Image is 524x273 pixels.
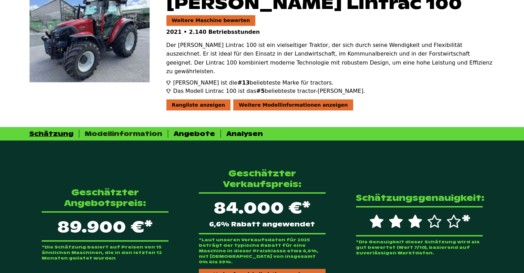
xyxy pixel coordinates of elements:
div: Schätzung [29,130,73,138]
div: Modellinformation [85,130,162,138]
p: Geschätzter Angebotspreis: [42,187,168,208]
span: #5 [256,88,265,94]
span: Das Modell Lintrac 100 ist das beliebteste tractor-[PERSON_NAME]. [173,87,365,95]
a: Weitere Maschine bewerten [166,15,256,26]
div: Analysen [226,130,263,138]
p: 89.900 €* [42,211,168,242]
p: *Die Genauigkeit dieser Schätzung wird als gut bewertet (Wert 7/10), basierend auf zuverlässigen ... [356,239,483,256]
span: 6,6% Rabatt angewendet [209,221,315,227]
div: 84.000 €* [199,192,326,234]
div: Angebote [174,130,215,138]
p: Der [PERSON_NAME] Lintrac 100 ist ein vielseitiger Traktor, der sich durch seine Wendigkeit und F... [166,41,495,76]
p: *Die Schätzung basiert auf Preisen von 15 ähnlichen Maschinen, die in den letzten 12 Monaten geli... [42,244,168,261]
span: #13 [237,79,250,86]
div: Weitere Modellinformationen anzeigen [233,99,353,110]
div: Rangliste anzeigen [166,99,231,110]
p: Geschätzter Verkaufspreis: [199,168,326,189]
p: *Laut unseren Verkaufsdaten für 2025 beträgt der typische Rabatt für eine Maschine in dieser Prei... [199,237,326,265]
span: [PERSON_NAME] ist die beliebteste Marke für tractors. [173,79,334,87]
p: Schätzungsgenauigkeit: [356,193,483,203]
p: 2021 • 2.140 Betriebsstunden [166,29,495,35]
